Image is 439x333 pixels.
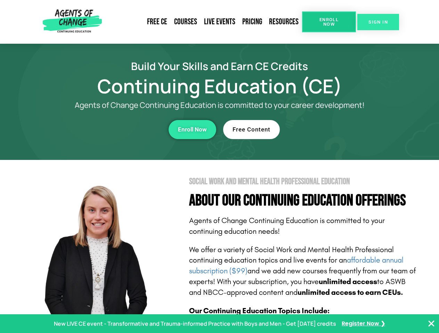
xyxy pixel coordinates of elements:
b: Our Continuing Education Topics Include: [189,306,330,315]
h1: Continuing Education (CE) [22,78,418,94]
span: SIGN IN [368,20,388,24]
p: We offer a variety of Social Work and Mental Health Professional continuing education topics and ... [189,245,418,298]
a: Enroll Now [302,11,356,32]
button: Close Banner [427,319,436,328]
span: Free Content [233,127,270,133]
p: New LIVE CE event - Transformative and Trauma-informed Practice with Boys and Men - Get [DATE] cr... [54,319,336,329]
h2: Build Your Skills and Earn CE Credits [22,61,418,71]
p: Agents of Change Continuing Education is committed to your career development! [49,101,390,110]
h4: About Our Continuing Education Offerings [189,193,418,208]
span: Agents of Change Continuing Education is committed to your continuing education needs! [189,216,385,236]
span: Enroll Now [178,127,207,133]
span: Enroll Now [313,17,345,26]
a: Live Events [201,14,239,30]
a: Free Content [223,120,280,139]
a: Free CE [144,14,171,30]
a: Enroll Now [169,120,216,139]
a: Register Now ❯ [342,319,385,329]
h2: Social Work and Mental Health Professional Education [189,177,418,186]
a: Courses [171,14,201,30]
b: unlimited access to earn CEUs. [298,288,403,297]
nav: Menu [105,14,302,30]
b: unlimited access [319,277,377,286]
a: Resources [266,14,302,30]
a: SIGN IN [357,14,399,30]
a: Pricing [239,14,266,30]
